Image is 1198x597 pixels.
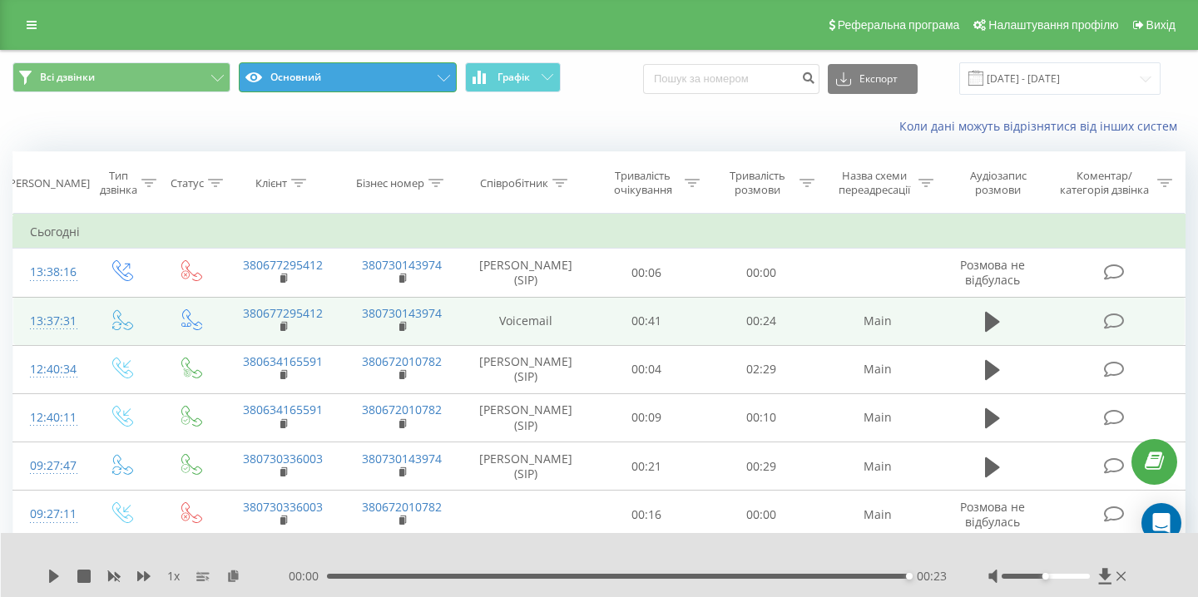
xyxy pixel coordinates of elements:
div: 09:27:11 [30,498,70,530]
a: 380730143974 [362,257,442,273]
span: Розмова не відбулась [960,257,1025,288]
td: [PERSON_NAME] (SIP) [462,249,590,297]
td: Main [819,345,938,393]
a: 380730336003 [243,451,323,466]
td: Сьогодні [13,215,1186,249]
button: Графік [465,62,561,92]
button: Експорт [828,64,918,94]
span: Налаштування профілю [988,18,1118,32]
div: Бізнес номер [356,176,424,190]
td: Main [819,393,938,442]
button: Основний [239,62,457,92]
a: Коли дані можуть відрізнятися вiд інших систем [899,118,1186,134]
div: [PERSON_NAME] [6,176,90,190]
div: Коментар/категорія дзвінка [1056,169,1153,197]
a: 380672010782 [362,499,442,515]
span: 1 x [167,568,180,585]
a: 380677295412 [243,305,323,321]
td: [PERSON_NAME] (SIP) [462,442,590,491]
div: Open Intercom Messenger [1141,503,1181,543]
td: 00:29 [704,442,819,491]
td: 00:04 [590,345,705,393]
a: 380672010782 [362,353,442,369]
span: Всі дзвінки [40,71,95,84]
a: 380634165591 [243,353,323,369]
span: 00:23 [917,568,947,585]
td: Main [819,297,938,345]
div: 12:40:11 [30,402,70,434]
td: 00:21 [590,442,705,491]
div: Назва схеми переадресації [834,169,914,197]
span: Реферальна програма [838,18,960,32]
div: Тривалість розмови [719,169,795,197]
div: 09:27:47 [30,450,70,482]
td: 00:24 [704,297,819,345]
div: Статус [171,176,204,190]
button: Всі дзвінки [12,62,230,92]
input: Пошук за номером [643,64,819,94]
td: Main [819,491,938,540]
a: 380730336003 [243,499,323,515]
a: 380730143974 [362,305,442,321]
span: 00:00 [289,568,327,585]
td: [PERSON_NAME] (SIP) [462,345,590,393]
td: 00:41 [590,297,705,345]
a: 380672010782 [362,402,442,417]
td: 02:29 [704,345,819,393]
span: Графік [498,72,530,83]
div: Аудіозапис розмови [953,169,1043,197]
td: 00:16 [590,491,705,540]
td: Main [819,442,938,491]
td: 00:00 [704,249,819,297]
div: 13:38:16 [30,256,70,289]
a: 380730143974 [362,451,442,466]
div: Клієнт [255,176,287,190]
div: Тривалість очікування [605,169,681,197]
span: Вихід [1146,18,1176,32]
a: 380634165591 [243,402,323,417]
td: Voicemail [462,297,590,345]
div: Accessibility label [1042,573,1049,580]
a: 380677295412 [243,257,323,273]
div: 12:40:34 [30,353,70,386]
div: Тип дзвінка [100,169,137,197]
td: 00:10 [704,393,819,442]
span: Розмова не відбулась [960,499,1025,530]
div: 13:37:31 [30,305,70,338]
div: Співробітник [480,176,548,190]
div: Accessibility label [906,573,913,580]
td: 00:00 [704,491,819,540]
td: 00:06 [590,249,705,297]
td: 00:09 [590,393,705,442]
td: [PERSON_NAME] (SIP) [462,393,590,442]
